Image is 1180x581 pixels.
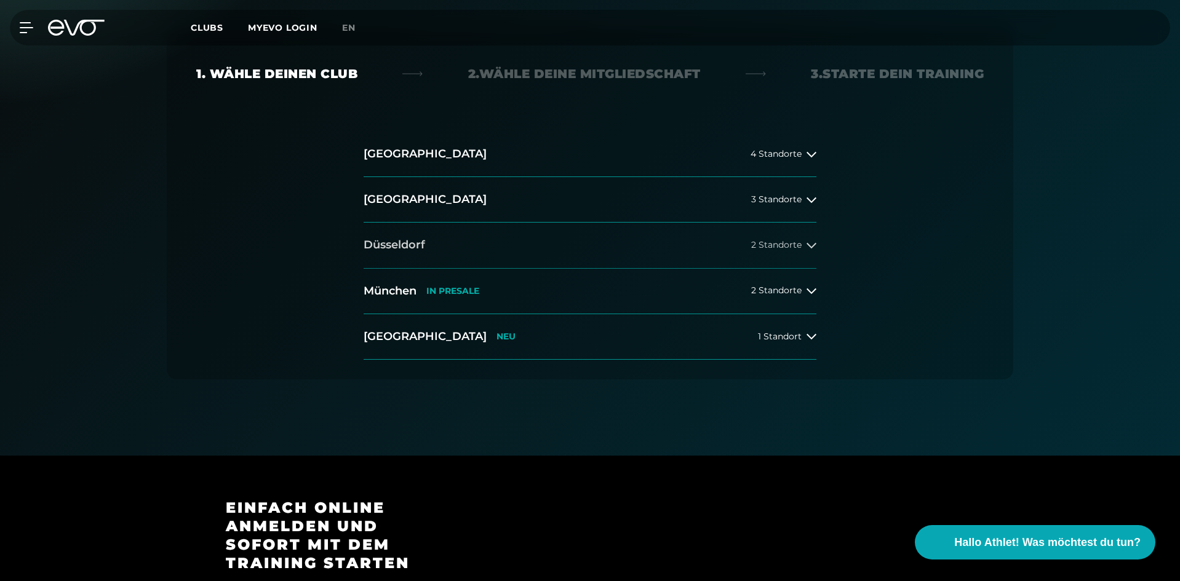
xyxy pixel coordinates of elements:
span: 4 Standorte [751,149,802,159]
h3: Einfach online anmelden und sofort mit dem Training starten [226,499,445,572]
p: NEU [496,331,516,342]
span: 2 Standorte [751,286,802,295]
button: Düsseldorf2 Standorte [364,223,816,268]
span: Clubs [191,22,223,33]
p: IN PRESALE [426,286,479,296]
button: [GEOGRAPHIC_DATA]NEU1 Standort [364,314,816,360]
div: 2. Wähle deine Mitgliedschaft [468,65,701,82]
button: Hallo Athlet! Was möchtest du tun? [915,525,1155,559]
span: 2 Standorte [751,240,802,250]
button: [GEOGRAPHIC_DATA]3 Standorte [364,177,816,223]
h2: [GEOGRAPHIC_DATA] [364,329,487,344]
button: [GEOGRAPHIC_DATA]4 Standorte [364,132,816,177]
h2: Düsseldorf [364,237,425,253]
span: 3 Standorte [751,195,802,204]
a: Clubs [191,22,248,33]
a: en [342,21,370,35]
span: Hallo Athlet! Was möchtest du tun? [954,534,1141,551]
a: MYEVO LOGIN [248,22,317,33]
span: en [342,22,356,33]
h2: [GEOGRAPHIC_DATA] [364,192,487,207]
button: MünchenIN PRESALE2 Standorte [364,269,816,314]
h2: [GEOGRAPHIC_DATA] [364,146,487,162]
h2: München [364,283,417,299]
span: 1 Standort [758,332,802,341]
div: 3. Starte dein Training [811,65,984,82]
div: 1. Wähle deinen Club [196,65,357,82]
